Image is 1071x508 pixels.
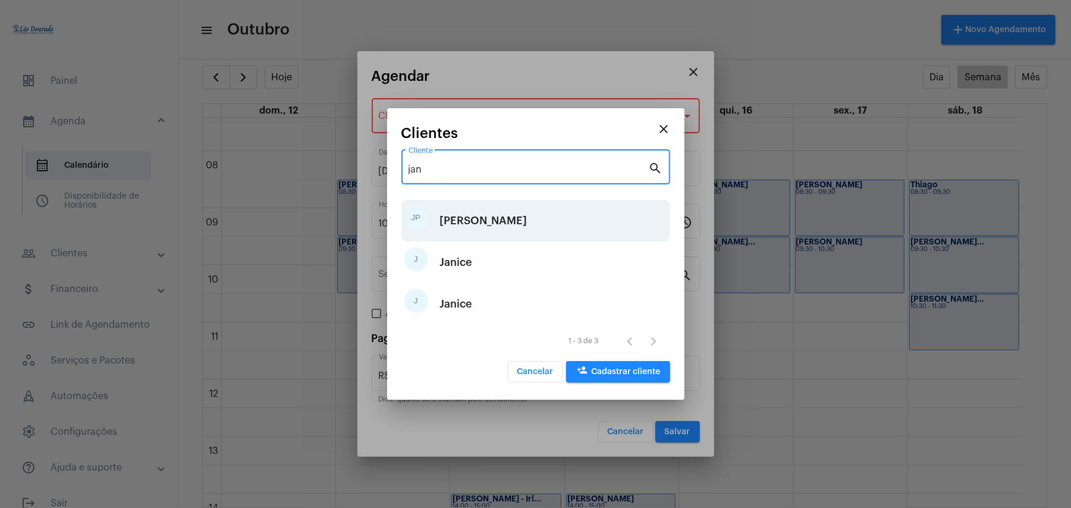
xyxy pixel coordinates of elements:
[440,286,472,322] div: Janice
[569,337,599,345] div: 1 - 3 de 3
[440,203,527,239] div: [PERSON_NAME]
[517,368,554,376] span: Cancelar
[657,122,671,136] mat-icon: close
[508,361,563,382] button: Cancelar
[401,126,458,141] span: Clientes
[404,206,428,230] div: JP
[566,361,670,382] button: Cadastrar cliente
[649,161,663,175] mat-icon: search
[576,368,661,376] span: Cadastrar cliente
[404,289,428,313] div: J
[404,247,428,271] div: J
[642,330,665,353] button: Próxima página
[576,365,590,379] mat-icon: person_add
[409,164,649,175] input: Pesquisar cliente
[618,330,642,353] button: Página anterior
[440,244,472,280] div: Janice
